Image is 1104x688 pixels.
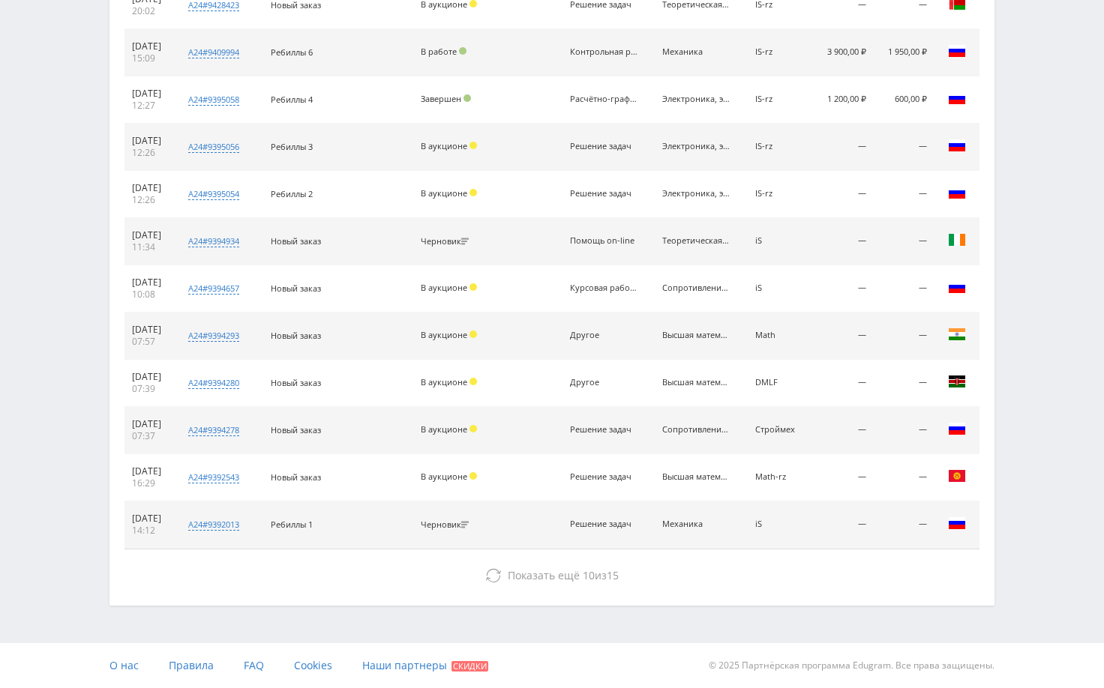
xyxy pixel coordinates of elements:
td: — [809,124,874,171]
div: Сопротивление материалов [662,283,730,293]
a: Правила [169,643,214,688]
img: rus.png [948,42,966,60]
div: a24#9395054 [188,188,239,200]
div: 20:02 [132,5,166,17]
div: 15:09 [132,52,166,64]
div: 12:26 [132,194,166,206]
span: В аукционе [421,329,467,340]
div: a24#9392013 [188,519,239,531]
span: Новый заказ [271,283,321,294]
div: Решение задач [570,519,637,529]
span: Скидки [451,661,488,672]
span: В аукционе [421,376,467,387]
span: Холд [469,189,477,196]
img: irl.png [948,231,966,249]
div: 10:08 [132,289,166,301]
img: rus.png [948,184,966,202]
div: a24#9395056 [188,141,239,153]
div: © 2025 Партнёрская программа Edugram. Все права защищены. [559,643,994,688]
span: В аукционе [421,282,467,293]
div: Черновик [421,520,472,530]
div: a24#9394934 [188,235,239,247]
div: Решение задач [570,142,637,151]
td: — [874,360,934,407]
span: Холд [469,283,477,291]
span: О нас [109,658,139,672]
img: ken.png [948,372,966,390]
div: iS [755,283,802,293]
td: — [809,171,874,218]
span: 10 [583,568,595,582]
div: [DATE] [132,465,166,477]
a: FAQ [244,643,264,688]
div: 12:26 [132,147,166,159]
span: FAQ [244,658,264,672]
span: Наши партнеры [362,658,447,672]
div: Контрольная работа [570,47,637,57]
div: Высшая математика [662,378,730,387]
div: 07:39 [132,383,166,395]
span: Cookies [294,658,332,672]
div: [DATE] [132,277,166,289]
div: Электроника, электротехника, радиотехника [662,142,730,151]
span: Холд [469,472,477,480]
td: — [874,265,934,313]
div: [DATE] [132,88,166,100]
td: — [874,124,934,171]
td: 3 900,00 ₽ [809,29,874,76]
td: 1 950,00 ₽ [874,29,934,76]
div: Механика [662,47,730,57]
div: Электроника, электротехника, радиотехника [662,189,730,199]
span: Новый заказ [271,377,321,388]
td: — [874,407,934,454]
a: О нас [109,643,139,688]
div: [DATE] [132,40,166,52]
div: Решение задач [570,425,637,435]
td: — [809,501,874,549]
div: 16:29 [132,477,166,489]
span: Завершен [421,93,461,104]
div: 07:37 [132,430,166,442]
span: 15 [607,568,619,582]
span: Показать ещё [508,568,580,582]
span: В работе [421,46,457,57]
div: Math [755,331,802,340]
img: rus.png [948,420,966,438]
span: В аукционе [421,471,467,482]
td: — [809,360,874,407]
div: [DATE] [132,513,166,525]
span: Подтвержден [459,47,466,55]
div: [DATE] [132,418,166,430]
button: Показать ещё 10из15 [124,561,979,591]
img: ind.png [948,325,966,343]
span: В аукционе [421,423,467,435]
div: DMLF [755,378,802,387]
span: Ребиллы 4 [271,94,313,105]
span: Холд [469,425,477,432]
div: iS [755,236,802,246]
td: — [809,454,874,501]
div: Помощь on-line [570,236,637,246]
span: Ребиллы 3 [271,141,313,152]
span: В аукционе [421,187,467,199]
div: a24#9409994 [188,46,239,58]
td: — [874,171,934,218]
img: rus.png [948,136,966,154]
span: Новый заказ [271,424,321,435]
div: Другое [570,378,637,387]
td: — [809,265,874,313]
div: Решение задач [570,189,637,199]
div: Высшая математика [662,472,730,482]
div: [DATE] [132,229,166,241]
div: IS-rz [755,189,802,199]
td: — [809,407,874,454]
div: 11:34 [132,241,166,253]
div: Теоретическая механика [662,236,730,246]
div: Черновик [421,237,472,247]
div: Курсовая работа [570,283,637,293]
span: из [508,568,619,582]
div: 14:12 [132,525,166,537]
div: Решение задач [570,472,637,482]
div: IS-rz [755,94,802,104]
div: [DATE] [132,371,166,383]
